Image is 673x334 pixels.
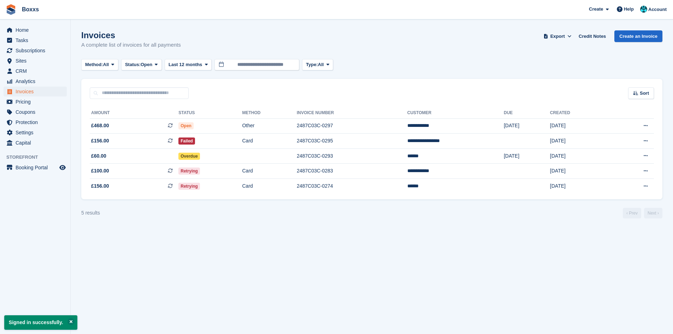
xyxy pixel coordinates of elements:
[550,134,610,149] td: [DATE]
[504,118,550,134] td: [DATE]
[297,107,407,119] th: Invoice Number
[178,137,195,145] span: Failed
[91,167,109,175] span: £100.00
[16,25,58,35] span: Home
[542,30,573,42] button: Export
[91,182,109,190] span: £156.00
[178,122,194,129] span: Open
[4,97,67,107] a: menu
[550,179,610,194] td: [DATE]
[103,61,109,68] span: All
[58,163,67,172] a: Preview store
[4,117,67,127] a: menu
[91,137,109,145] span: £156.00
[644,208,662,218] a: Next
[16,117,58,127] span: Protection
[16,97,58,107] span: Pricing
[302,59,333,71] button: Type: All
[242,179,296,194] td: Card
[550,164,610,179] td: [DATE]
[178,183,200,190] span: Retrying
[16,46,58,55] span: Subscriptions
[297,118,407,134] td: 2487C03C-0297
[16,128,58,137] span: Settings
[16,56,58,66] span: Sites
[4,138,67,148] a: menu
[4,25,67,35] a: menu
[4,46,67,55] a: menu
[297,134,407,149] td: 2487C03C-0295
[90,107,178,119] th: Amount
[4,107,67,117] a: menu
[16,107,58,117] span: Coupons
[6,154,70,161] span: Storefront
[297,179,407,194] td: 2487C03C-0274
[4,76,67,86] a: menu
[407,107,504,119] th: Customer
[16,76,58,86] span: Analytics
[242,134,296,149] td: Card
[4,56,67,66] a: menu
[640,90,649,97] span: Sort
[165,59,212,71] button: Last 12 months
[504,148,550,164] td: [DATE]
[6,4,16,15] img: stora-icon-8386f47178a22dfd0bd8f6a31ec36ba5ce8667c1dd55bd0f319d3a0aa187defe.svg
[169,61,202,68] span: Last 12 months
[81,41,181,49] p: A complete list of invoices for all payments
[306,61,318,68] span: Type:
[576,30,609,42] a: Credit Notes
[589,6,603,13] span: Create
[141,61,152,68] span: Open
[4,163,67,172] a: menu
[504,107,550,119] th: Due
[242,118,296,134] td: Other
[297,148,407,164] td: 2487C03C-0293
[4,128,67,137] a: menu
[242,107,296,119] th: Method
[81,59,118,71] button: Method: All
[550,107,610,119] th: Created
[16,163,58,172] span: Booking Portal
[81,209,100,217] div: 5 results
[614,30,662,42] a: Create an Invoice
[178,153,200,160] span: Overdue
[121,59,162,71] button: Status: Open
[550,33,565,40] span: Export
[4,87,67,96] a: menu
[16,66,58,76] span: CRM
[16,138,58,148] span: Capital
[178,107,242,119] th: Status
[16,87,58,96] span: Invoices
[297,164,407,179] td: 2487C03C-0283
[550,148,610,164] td: [DATE]
[624,6,634,13] span: Help
[91,152,106,160] span: £60.00
[85,61,103,68] span: Method:
[125,61,141,68] span: Status:
[19,4,42,15] a: Boxxs
[81,30,181,40] h1: Invoices
[16,35,58,45] span: Tasks
[91,122,109,129] span: £468.00
[242,164,296,179] td: Card
[550,118,610,134] td: [DATE]
[640,6,647,13] img: Graham Buchan
[4,315,77,330] p: Signed in successfully.
[318,61,324,68] span: All
[178,168,200,175] span: Retrying
[623,208,641,218] a: Previous
[4,66,67,76] a: menu
[648,6,667,13] span: Account
[621,208,664,218] nav: Page
[4,35,67,45] a: menu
